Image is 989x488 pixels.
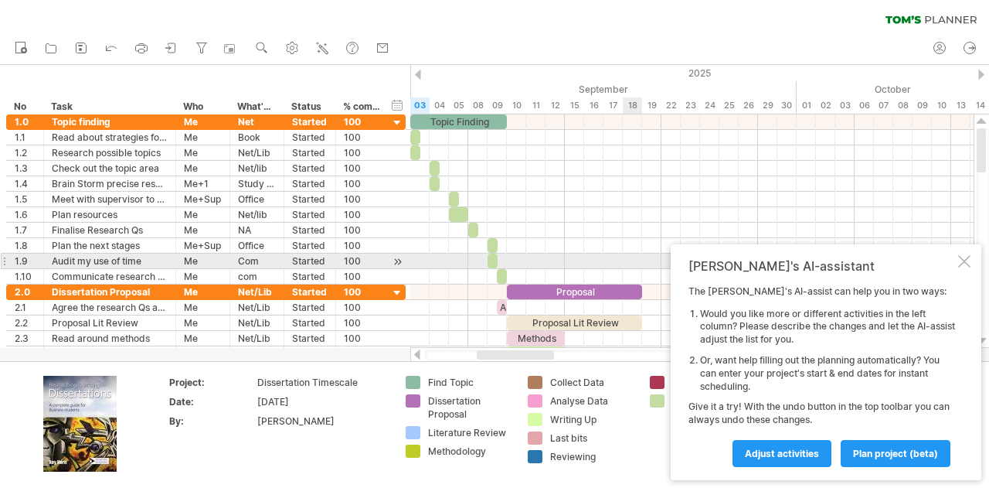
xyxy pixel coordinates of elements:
[292,269,328,284] div: Started
[52,192,168,206] div: Meet with supervisor to run Res Qs
[344,176,381,191] div: 100
[52,300,168,315] div: Agree the research Qs and scope
[238,130,276,145] div: Book
[15,176,36,191] div: 1.4
[681,97,700,114] div: Tuesday, 23 September 2025
[257,415,387,428] div: [PERSON_NAME]
[257,395,387,408] div: [DATE]
[15,238,36,253] div: 1.8
[344,238,381,253] div: 100
[841,440,950,467] a: plan project (beta)
[14,99,35,114] div: No
[15,254,36,268] div: 1.9
[238,176,276,191] div: Study Room
[719,97,739,114] div: Thursday, 25 September 2025
[344,269,381,284] div: 100
[951,97,970,114] div: Monday, 13 October 2025
[507,331,565,346] div: Methods
[816,97,835,114] div: Thursday, 2 October 2025
[344,300,381,315] div: 100
[758,97,777,114] div: Monday, 29 September 2025
[344,254,381,268] div: 100
[238,316,276,330] div: Net/Lib
[238,331,276,346] div: Net/Lib
[52,346,168,361] div: Address ethical issues and prepare ethical statement
[430,97,449,114] div: Thursday, 4 September 2025
[52,207,168,222] div: Plan resources
[526,97,545,114] div: Thursday, 11 September 2025
[292,161,328,176] div: Started
[700,308,955,346] li: Would you like more or different activities in the left column? Please describe the changes and l...
[344,114,381,129] div: 100
[623,97,642,114] div: Thursday, 18 September 2025
[550,432,634,445] div: Last bits
[15,130,36,145] div: 1.1
[184,145,222,160] div: Me
[169,415,254,428] div: By:
[184,223,222,237] div: Me
[344,285,381,299] div: 100
[52,114,168,129] div: Topic finding
[428,445,512,458] div: Methodology
[238,207,276,222] div: Net/lib
[550,413,634,426] div: Writing Up
[292,285,328,299] div: Started
[292,130,328,145] div: Started
[410,114,507,129] div: Topic Finding
[700,354,955,393] li: Or, want help filling out the planning automatically? You can enter your project's start & end da...
[43,376,117,472] img: ae64b563-e3e0-416d-90a8-e32b171956a1.jpg
[238,346,276,361] div: Net/Lib
[184,346,222,361] div: Me
[184,176,222,191] div: Me+1
[238,238,276,253] div: Office
[184,285,222,299] div: Me
[15,331,36,346] div: 2.3
[169,395,254,408] div: Date:
[169,376,254,389] div: Project:
[449,97,468,114] div: Friday, 5 September 2025
[855,97,874,114] div: Monday, 6 October 2025
[292,192,328,206] div: Started
[777,97,797,114] div: Tuesday, 30 September 2025
[52,254,168,268] div: Audit my use of time
[344,223,381,237] div: 100
[390,254,405,270] div: scroll to activity
[292,145,328,160] div: Started
[52,223,168,237] div: Finalise Research Qs
[344,192,381,206] div: 100
[184,207,222,222] div: Me
[238,161,276,176] div: Net/lib
[292,114,328,129] div: Started
[428,426,512,439] div: Literature Review
[292,316,328,330] div: Started
[344,316,381,330] div: 100
[52,331,168,346] div: Read around methods
[344,346,381,361] div: 100
[732,440,831,467] a: Adjust activities
[853,448,938,459] span: plan project (beta)
[51,99,167,114] div: Task
[52,238,168,253] div: Plan the next stages
[184,114,222,129] div: Me
[238,192,276,206] div: Office
[184,192,222,206] div: Me+Sup
[410,97,430,114] div: Wednesday, 3 September 2025
[913,97,932,114] div: Thursday, 9 October 2025
[603,97,623,114] div: Wednesday, 17 September 2025
[507,316,642,330] div: Proposal Lit Review
[238,114,276,129] div: Net
[52,269,168,284] div: Communicate research Qs
[238,269,276,284] div: com
[15,223,36,237] div: 1.7
[183,99,221,114] div: Who
[238,285,276,299] div: Net/Lib
[184,331,222,346] div: Me
[52,176,168,191] div: Brain Storm precise research Qs
[291,99,327,114] div: Status
[15,207,36,222] div: 1.6
[292,238,328,253] div: Started
[238,300,276,315] div: Net/Lib
[184,316,222,330] div: Me
[550,376,634,389] div: Collect Data
[52,285,168,299] div: Dissertation Proposal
